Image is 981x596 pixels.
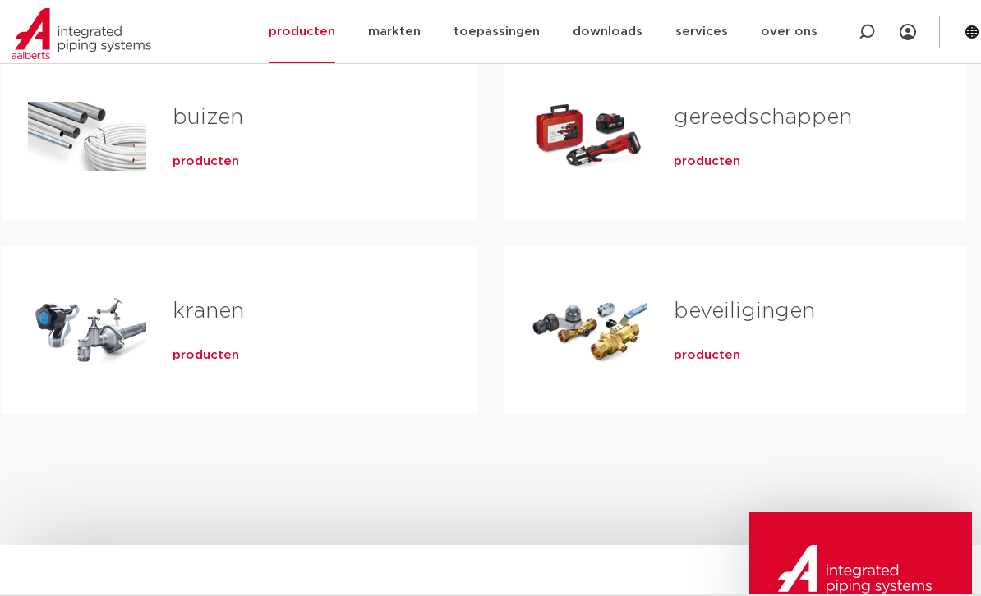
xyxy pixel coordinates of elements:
[674,300,815,322] a: beveiligingen
[674,154,740,170] a: producten
[173,300,244,322] a: kranen
[674,347,740,364] a: producten
[173,347,239,364] a: producten
[674,107,852,128] a: gereedschappen
[173,154,239,170] a: producten
[173,107,243,128] a: buizen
